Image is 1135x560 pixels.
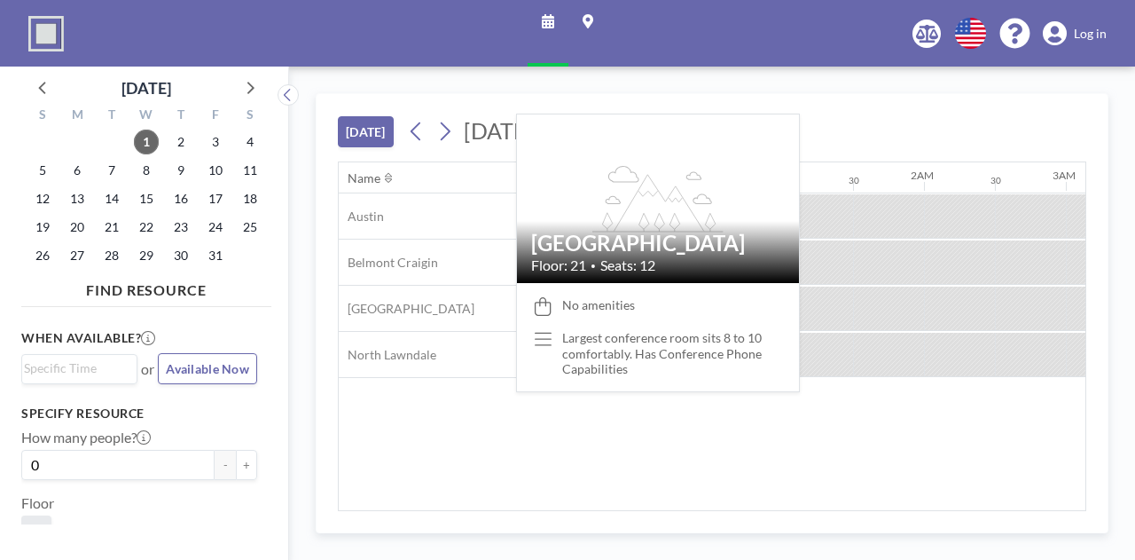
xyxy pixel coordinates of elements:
[339,301,474,317] span: [GEOGRAPHIC_DATA]
[600,256,655,274] span: Seats: 12
[28,16,64,51] img: organization-logo
[531,256,586,274] span: Floor: 21
[134,215,159,240] span: Wednesday, October 22, 2025
[60,105,95,128] div: M
[348,170,380,186] div: Name
[134,243,159,268] span: Wednesday, October 29, 2025
[129,105,164,128] div: W
[121,75,171,100] div: [DATE]
[134,186,159,211] span: Wednesday, October 15, 2025
[464,117,534,144] span: [DATE]
[99,215,124,240] span: Tuesday, October 21, 2025
[22,355,137,382] div: Search for option
[65,243,90,268] span: Monday, October 27, 2025
[21,406,257,422] h3: Specify resource
[236,450,257,480] button: +
[1053,169,1076,182] div: 3AM
[65,186,90,211] span: Monday, October 13, 2025
[99,243,124,268] span: Tuesday, October 28, 2025
[339,255,438,271] span: Belmont Craigin
[168,186,193,211] span: Thursday, October 16, 2025
[990,175,1001,186] div: 30
[21,494,54,512] label: Floor
[849,175,859,186] div: 30
[28,523,44,540] span: 21
[562,330,785,377] div: Largest conference room sits 8 to 10 comfortably. Has Conference Phone Capabilities
[339,347,436,363] span: North Lawndale
[168,215,193,240] span: Thursday, October 23, 2025
[338,116,394,147] button: [DATE]
[238,215,262,240] span: Saturday, October 25, 2025
[911,169,934,182] div: 2AM
[215,450,236,480] button: -
[531,230,785,256] h2: [GEOGRAPHIC_DATA]
[65,215,90,240] span: Monday, October 20, 2025
[238,130,262,154] span: Saturday, October 4, 2025
[168,243,193,268] span: Thursday, October 30, 2025
[24,359,127,378] input: Search for option
[591,260,596,272] span: •
[21,429,151,446] label: How many people?
[1043,21,1107,46] a: Log in
[95,105,129,128] div: T
[1074,26,1107,42] span: Log in
[203,186,228,211] span: Friday, October 17, 2025
[166,361,249,376] span: Available Now
[30,243,55,268] span: Sunday, October 26, 2025
[99,158,124,183] span: Tuesday, October 7, 2025
[238,158,262,183] span: Saturday, October 11, 2025
[134,130,159,154] span: Wednesday, October 1, 2025
[238,186,262,211] span: Saturday, October 18, 2025
[203,130,228,154] span: Friday, October 3, 2025
[30,158,55,183] span: Sunday, October 5, 2025
[339,209,384,225] span: Austin
[203,215,228,240] span: Friday, October 24, 2025
[65,158,90,183] span: Monday, October 6, 2025
[21,274,271,299] h4: FIND RESOURCE
[141,360,154,378] span: or
[163,105,198,128] div: T
[134,158,159,183] span: Wednesday, October 8, 2025
[168,130,193,154] span: Thursday, October 2, 2025
[158,353,257,384] button: Available Now
[562,297,635,313] span: No amenities
[203,243,228,268] span: Friday, October 31, 2025
[198,105,232,128] div: F
[168,158,193,183] span: Thursday, October 9, 2025
[30,215,55,240] span: Sunday, October 19, 2025
[232,105,267,128] div: S
[203,158,228,183] span: Friday, October 10, 2025
[99,186,124,211] span: Tuesday, October 14, 2025
[30,186,55,211] span: Sunday, October 12, 2025
[26,105,60,128] div: S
